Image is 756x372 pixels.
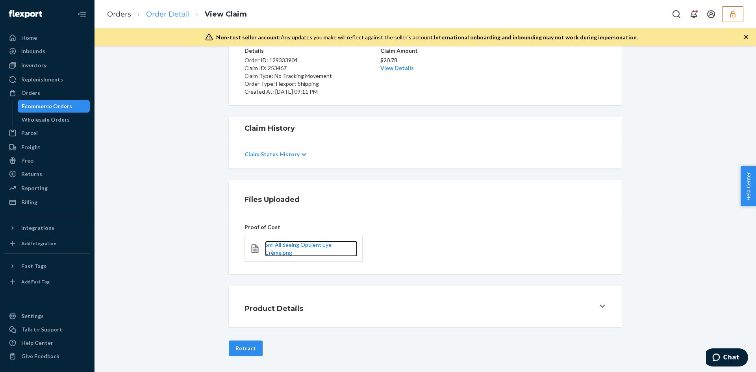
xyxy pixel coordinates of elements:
div: Replenishments [21,76,63,83]
h1: Claim History [245,123,606,133]
a: Add Fast Tag [5,276,90,288]
div: Inbounds [21,47,45,55]
div: Help Center [21,339,53,347]
p: Created At: [DATE] 09:11 PM [245,88,379,96]
div: Add Integration [21,240,56,247]
button: Open account menu [703,6,719,22]
div: Home [21,34,37,42]
p: $20.78 [380,56,470,64]
button: Open Search Box [669,6,684,22]
a: Help Center [5,337,90,349]
button: Integrations [5,222,90,234]
a: 5ml All Seeing Opulent Eye Crème.png [265,241,358,257]
a: Settings [5,310,90,322]
a: Inbounds [5,45,90,57]
p: Order Type: Flexport Shipping [245,80,379,88]
div: Settings [21,312,44,320]
span: International onboarding and inbounding may not work during impersonation. [434,34,638,41]
div: Prep [21,157,33,165]
iframe: Opens a widget where you can chat to one of our agents [706,348,748,368]
a: Home [5,31,90,44]
h1: Product Details [245,304,303,314]
p: Claim Status History [245,150,300,158]
div: Ecommerce Orders [22,102,72,110]
a: Ecommerce Orders [18,100,90,113]
span: 5ml All Seeing Opulent Eye Crème.png [265,241,332,256]
div: Fast Tags [21,262,46,270]
div: Freight [21,143,41,151]
div: Integrations [21,224,54,232]
div: Wholesale Orders [22,116,70,124]
div: Talk to Support [21,326,62,333]
div: Billing [21,198,37,206]
button: Help Center [741,166,756,206]
a: Order Detail [146,10,190,19]
img: Flexport logo [9,10,42,18]
a: Orders [5,87,90,99]
div: Parcel [21,129,38,137]
a: Wholesale Orders [18,113,90,126]
a: View Details [380,65,414,71]
a: Replenishments [5,73,90,86]
a: View Claim [205,10,247,19]
button: Fast Tags [5,260,90,272]
div: Add Fast Tag [21,278,50,285]
button: Close Navigation [74,6,90,22]
a: Inventory [5,59,90,72]
a: Freight [5,141,90,154]
p: Details [245,47,379,55]
p: Claim Amount [380,47,470,55]
p: Proof of Cost [245,223,606,231]
a: Add Integration [5,237,90,250]
a: Billing [5,196,90,209]
ol: breadcrumbs [101,3,253,26]
a: Reporting [5,182,90,194]
a: Returns [5,168,90,180]
div: Reporting [21,184,48,192]
p: Claim Type: No Tracking Movement [245,72,379,80]
div: Inventory [21,61,46,69]
a: Orders [107,10,131,19]
button: Product Details [229,286,622,327]
div: Orders [21,89,40,97]
button: Retract [229,341,263,356]
div: Give Feedback [21,352,59,360]
div: Returns [21,170,42,178]
h1: Files Uploaded [245,194,606,205]
a: Parcel [5,127,90,139]
span: Non-test seller account: [216,34,281,41]
p: Claim ID: 253467 [245,64,379,72]
button: Talk to Support [5,323,90,336]
a: Prep [5,154,90,167]
div: Any updates you make will reflect against the seller's account. [216,33,638,41]
button: Open notifications [686,6,702,22]
p: Order ID: 129333904 [245,56,379,64]
button: Give Feedback [5,350,90,363]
